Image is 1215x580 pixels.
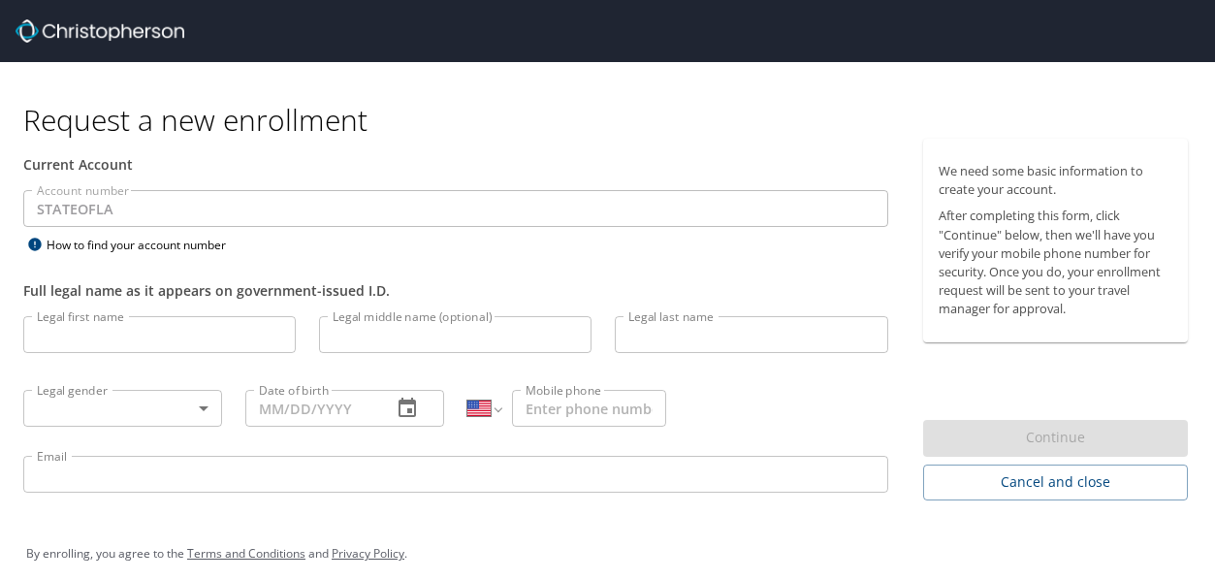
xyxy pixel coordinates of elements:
div: How to find your account number [23,233,266,257]
a: Privacy Policy [332,545,404,562]
div: ​ [23,390,222,427]
span: Cancel and close [939,470,1172,495]
h1: Request a new enrollment [23,101,1203,139]
p: After completing this form, click "Continue" below, then we'll have you verify your mobile phone ... [939,207,1172,318]
img: cbt logo [16,19,184,43]
div: By enrolling, you agree to the and . [26,530,1189,578]
div: Current Account [23,154,888,175]
input: Enter phone number [512,390,666,427]
input: MM/DD/YYYY [245,390,376,427]
a: Terms and Conditions [187,545,305,562]
div: Full legal name as it appears on government-issued I.D. [23,280,888,301]
button: Cancel and close [923,465,1188,500]
p: We need some basic information to create your account. [939,162,1172,199]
